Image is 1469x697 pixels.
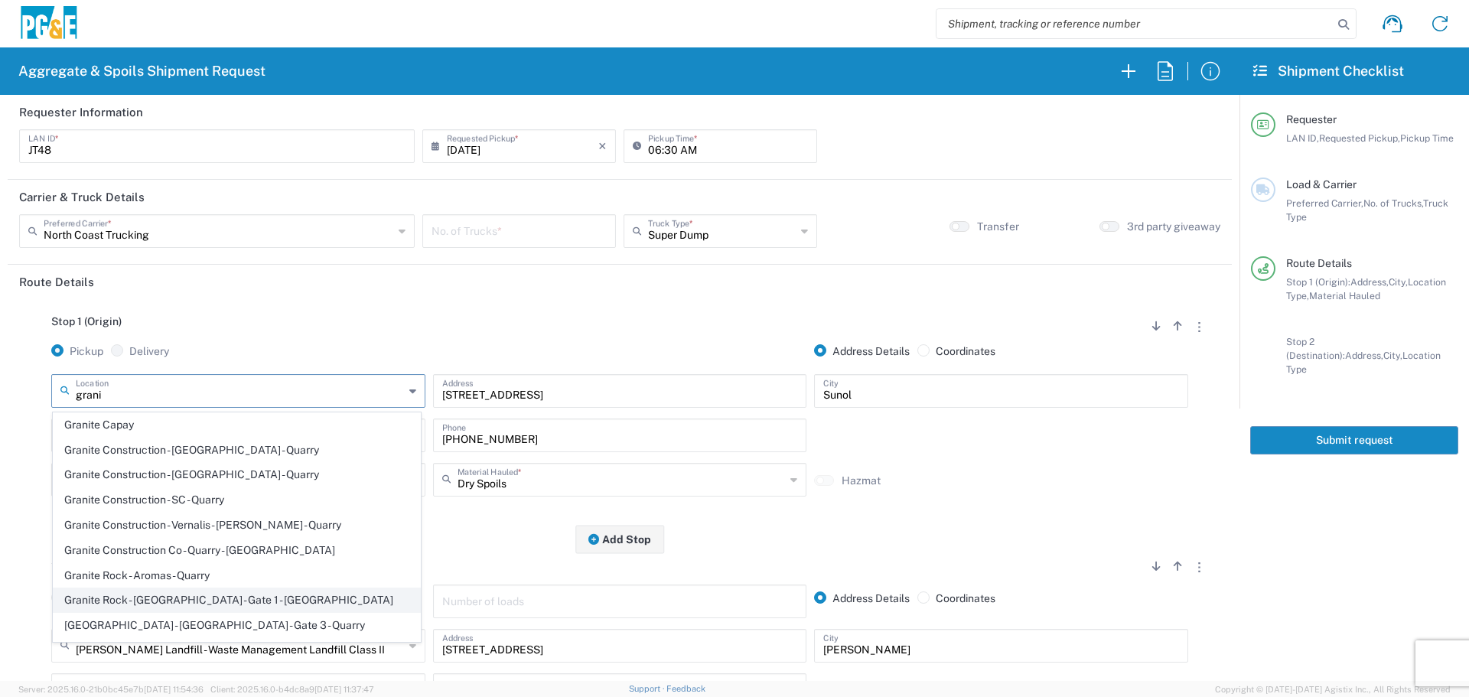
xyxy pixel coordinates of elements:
[1389,276,1408,288] span: City,
[917,344,995,358] label: Coordinates
[54,614,420,637] span: [GEOGRAPHIC_DATA] - [GEOGRAPHIC_DATA] - Gate 3 - Quarry
[54,564,420,588] span: Granite Rock - Aromas - Quarry
[666,684,705,693] a: Feedback
[54,438,420,462] span: Granite Construction - [GEOGRAPHIC_DATA] - Quarry
[19,190,145,205] h2: Carrier & Truck Details
[1350,276,1389,288] span: Address,
[814,344,910,358] label: Address Details
[54,639,420,663] span: Granite Rock - SSF - Quarry
[1383,350,1402,361] span: City,
[144,685,204,694] span: [DATE] 11:54:36
[54,463,420,487] span: Granite Construction - [GEOGRAPHIC_DATA] - Quarry
[54,513,420,537] span: Granite Construction - Vernalis - [PERSON_NAME] - Quarry
[18,62,265,80] h2: Aggregate & Spoils Shipment Request
[1286,197,1363,209] span: Preferred Carrier,
[575,525,664,553] button: Add Stop
[1127,220,1220,233] label: 3rd party giveaway
[51,555,151,568] span: Stop 2 (Destination)
[1363,197,1423,209] span: No. of Trucks,
[842,474,881,487] label: Hazmat
[936,9,1333,38] input: Shipment, tracking or reference number
[1345,350,1383,361] span: Address,
[210,685,374,694] span: Client: 2025.16.0-b4dc8a9
[1286,276,1350,288] span: Stop 1 (Origin):
[19,275,94,290] h2: Route Details
[1286,336,1345,361] span: Stop 2 (Destination):
[598,134,607,158] i: ×
[54,488,420,512] span: Granite Construction - SC - Quarry
[977,220,1019,233] label: Transfer
[917,591,995,605] label: Coordinates
[1319,132,1400,144] span: Requested Pickup,
[18,6,80,42] img: pge
[1400,132,1454,144] span: Pickup Time
[1286,132,1319,144] span: LAN ID,
[1215,682,1451,696] span: Copyright © [DATE]-[DATE] Agistix Inc., All Rights Reserved
[1286,178,1357,191] span: Load & Carrier
[54,539,420,562] span: Granite Construction Co - Quarry - [GEOGRAPHIC_DATA]
[1250,426,1458,454] button: Submit request
[18,685,204,694] span: Server: 2025.16.0-21b0bc45e7b
[1286,257,1352,269] span: Route Details
[314,685,374,694] span: [DATE] 11:37:47
[1286,113,1337,125] span: Requester
[51,315,122,327] span: Stop 1 (Origin)
[54,588,420,612] span: Granite Rock - [GEOGRAPHIC_DATA] - Gate 1 - [GEOGRAPHIC_DATA]
[1253,62,1404,80] h2: Shipment Checklist
[1309,290,1380,301] span: Material Hauled
[54,413,420,437] span: Granite Capay
[629,684,667,693] a: Support
[814,591,910,605] label: Address Details
[19,105,143,120] h2: Requester Information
